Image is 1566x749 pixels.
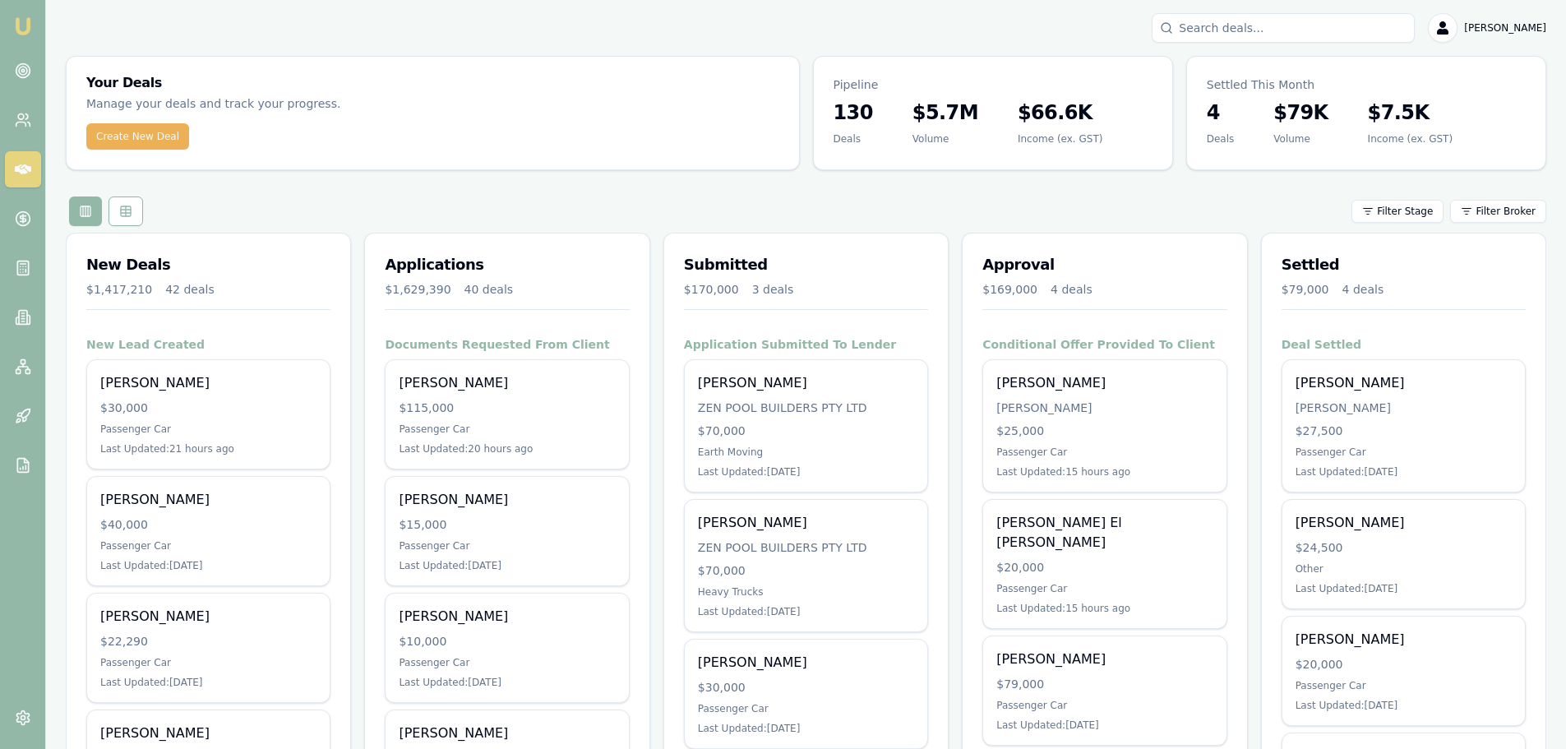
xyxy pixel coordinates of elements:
[1282,336,1526,353] h4: Deal Settled
[1296,539,1512,556] div: $24,500
[1296,630,1512,650] div: [PERSON_NAME]
[1368,132,1453,146] div: Income (ex. GST)
[1296,513,1512,533] div: [PERSON_NAME]
[996,676,1213,692] div: $79,000
[464,281,514,298] div: 40 deals
[996,602,1213,615] div: Last Updated: 15 hours ago
[86,123,189,150] button: Create New Deal
[684,281,739,298] div: $170,000
[399,516,615,533] div: $15,000
[698,653,914,673] div: [PERSON_NAME]
[698,446,914,459] div: Earth Moving
[996,423,1213,439] div: $25,000
[912,132,978,146] div: Volume
[1207,76,1526,93] p: Settled This Month
[13,16,33,36] img: emu-icon-u.png
[100,442,316,455] div: Last Updated: 21 hours ago
[684,336,928,353] h4: Application Submitted To Lender
[834,99,873,126] h3: 130
[1296,562,1512,576] div: Other
[1207,99,1235,126] h3: 4
[996,465,1213,479] div: Last Updated: 15 hours ago
[100,676,316,689] div: Last Updated: [DATE]
[399,442,615,455] div: Last Updated: 20 hours ago
[100,539,316,553] div: Passenger Car
[752,281,794,298] div: 3 deals
[1296,400,1512,416] div: [PERSON_NAME]
[1296,582,1512,595] div: Last Updated: [DATE]
[982,336,1226,353] h4: Conditional Offer Provided To Client
[385,336,629,353] h4: Documents Requested From Client
[100,656,316,669] div: Passenger Car
[698,585,914,599] div: Heavy Trucks
[996,446,1213,459] div: Passenger Car
[996,582,1213,595] div: Passenger Car
[86,95,507,113] p: Manage your deals and track your progress.
[399,724,615,743] div: [PERSON_NAME]
[165,281,215,298] div: 42 deals
[1476,205,1536,218] span: Filter Broker
[698,423,914,439] div: $70,000
[982,281,1037,298] div: $169,000
[1368,99,1453,126] h3: $7.5K
[698,605,914,618] div: Last Updated: [DATE]
[996,559,1213,576] div: $20,000
[399,607,615,626] div: [PERSON_NAME]
[399,423,615,436] div: Passenger Car
[100,516,316,533] div: $40,000
[1296,656,1512,673] div: $20,000
[996,650,1213,669] div: [PERSON_NAME]
[834,76,1153,93] p: Pipeline
[100,633,316,650] div: $22,290
[1282,253,1526,276] h3: Settled
[996,719,1213,732] div: Last Updated: [DATE]
[1282,281,1329,298] div: $79,000
[100,724,316,743] div: [PERSON_NAME]
[399,633,615,650] div: $10,000
[698,702,914,715] div: Passenger Car
[684,253,928,276] h3: Submitted
[86,253,330,276] h3: New Deals
[1018,99,1102,126] h3: $66.6K
[1351,200,1444,223] button: Filter Stage
[1296,679,1512,692] div: Passenger Car
[399,539,615,553] div: Passenger Car
[698,373,914,393] div: [PERSON_NAME]
[399,559,615,572] div: Last Updated: [DATE]
[1296,373,1512,393] div: [PERSON_NAME]
[86,336,330,353] h4: New Lead Created
[698,513,914,533] div: [PERSON_NAME]
[100,423,316,436] div: Passenger Car
[698,722,914,735] div: Last Updated: [DATE]
[100,490,316,510] div: [PERSON_NAME]
[996,373,1213,393] div: [PERSON_NAME]
[1051,281,1093,298] div: 4 deals
[996,513,1213,553] div: [PERSON_NAME] El [PERSON_NAME]
[399,490,615,510] div: [PERSON_NAME]
[1207,132,1235,146] div: Deals
[1273,132,1328,146] div: Volume
[100,559,316,572] div: Last Updated: [DATE]
[698,562,914,579] div: $70,000
[982,253,1226,276] h3: Approval
[399,656,615,669] div: Passenger Car
[698,679,914,696] div: $30,000
[698,465,914,479] div: Last Updated: [DATE]
[1152,13,1415,43] input: Search deals
[399,676,615,689] div: Last Updated: [DATE]
[385,281,450,298] div: $1,629,390
[86,281,152,298] div: $1,417,210
[996,400,1213,416] div: [PERSON_NAME]
[399,373,615,393] div: [PERSON_NAME]
[100,607,316,626] div: [PERSON_NAME]
[385,253,629,276] h3: Applications
[834,132,873,146] div: Deals
[1296,465,1512,479] div: Last Updated: [DATE]
[1273,99,1328,126] h3: $79K
[912,99,978,126] h3: $5.7M
[1464,21,1546,35] span: [PERSON_NAME]
[698,400,914,416] div: ZEN POOL BUILDERS PTY LTD
[1377,205,1433,218] span: Filter Stage
[1342,281,1384,298] div: 4 deals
